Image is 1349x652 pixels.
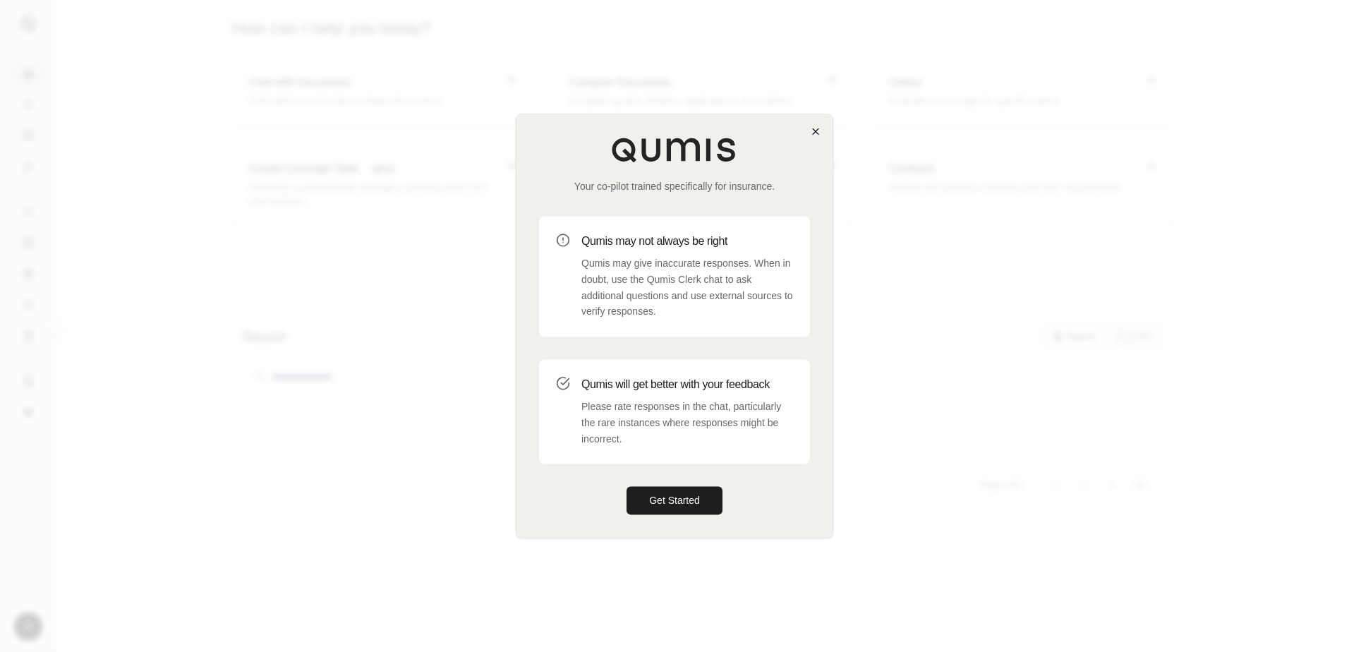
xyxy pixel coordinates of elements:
p: Qumis may give inaccurate responses. When in doubt, use the Qumis Clerk chat to ask additional qu... [581,255,793,320]
h3: Qumis may not always be right [581,233,793,250]
button: Get Started [627,487,722,515]
img: Qumis Logo [611,137,738,162]
p: Your co-pilot trained specifically for insurance. [539,179,810,193]
h3: Qumis will get better with your feedback [581,376,793,393]
p: Please rate responses in the chat, particularly the rare instances where responses might be incor... [581,399,793,447]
